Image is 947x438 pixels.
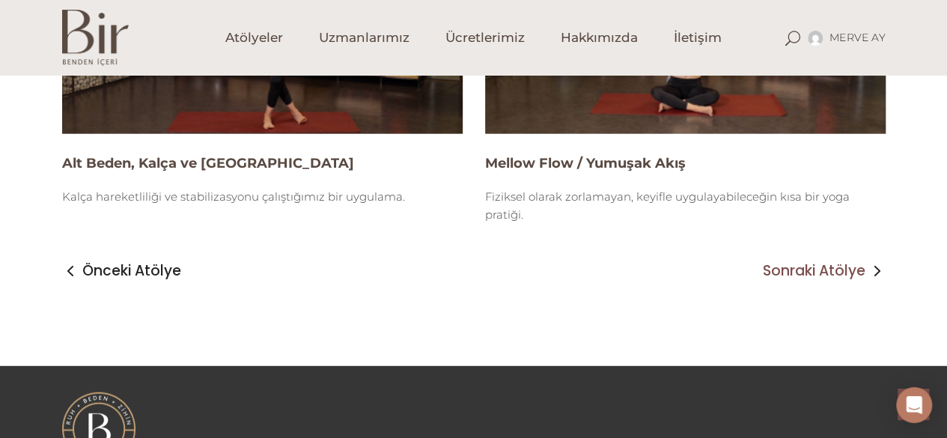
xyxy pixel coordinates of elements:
[485,154,886,173] h4: Mellow Flow / Yumuşak Akış
[225,29,283,46] span: Atölyeler
[763,262,886,280] a: Sonraki Atölye
[62,262,181,280] a: Önceki Atölye
[62,188,463,206] div: Kalça hareketliliği ve stabilizasyonu çalıştığımız bir uygulama.
[485,188,886,224] div: Fiziksel olarak zorlamayan, keyifle uygulayabileceğin kısa bir yoga pratiği.
[829,31,886,44] span: MERVE AY
[896,387,932,423] div: Open Intercom Messenger
[62,154,463,173] h4: Alt Beden, Kalça ve [GEOGRAPHIC_DATA]
[763,262,865,280] span: Sonraki Atölye
[319,29,409,46] span: Uzmanlarımız
[82,262,181,280] span: Önceki Atölye
[445,29,525,46] span: Ücretlerimiz
[561,29,638,46] span: Hakkımızda
[674,29,722,46] span: İletişim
